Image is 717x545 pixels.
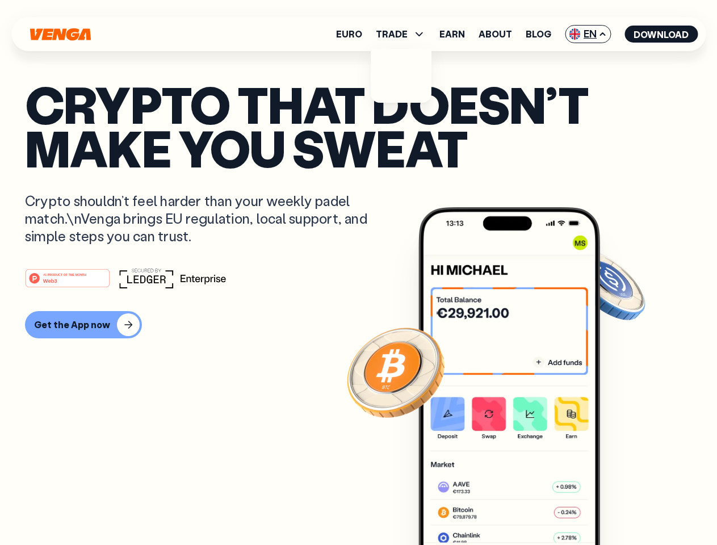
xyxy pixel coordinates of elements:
svg: Home [28,28,92,41]
a: Blog [526,30,551,39]
tspan: #1 PRODUCT OF THE MONTH [43,272,86,276]
div: Get the App now [34,319,110,330]
p: Crypto that doesn’t make you sweat [25,82,692,169]
span: TRADE [376,30,408,39]
img: Bitcoin [345,321,447,423]
p: Crypto shouldn’t feel harder than your weekly padel match.\nVenga brings EU regulation, local sup... [25,192,384,245]
img: USDC coin [566,244,648,326]
span: TRADE [376,27,426,41]
a: About [479,30,512,39]
a: Earn [439,30,465,39]
button: Get the App now [25,311,142,338]
tspan: Web3 [43,277,57,283]
a: Get the App now [25,311,692,338]
img: flag-uk [569,28,580,40]
a: Euro [336,30,362,39]
span: EN [565,25,611,43]
a: #1 PRODUCT OF THE MONTHWeb3 [25,275,110,290]
button: Download [624,26,698,43]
